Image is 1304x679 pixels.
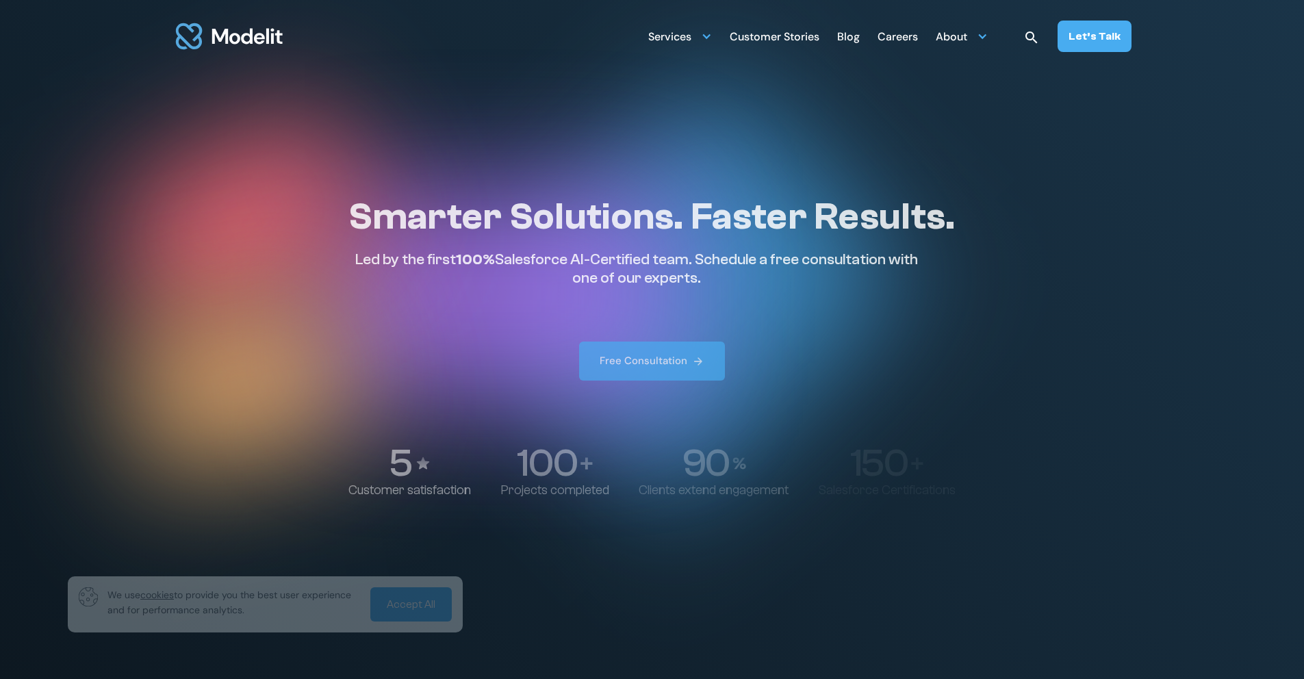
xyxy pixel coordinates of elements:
img: Plus [911,457,923,470]
a: Blog [837,23,860,49]
a: Careers [878,23,918,49]
a: Let’s Talk [1058,21,1132,52]
h1: Smarter Solutions. Faster Results. [348,194,955,240]
p: 150 [850,444,907,483]
p: Projects completed [501,483,609,498]
a: home [173,15,285,57]
a: Accept All [370,587,452,622]
p: Customer satisfaction [348,483,471,498]
div: Let’s Talk [1069,29,1121,44]
span: 100% [456,251,495,268]
p: 100 [517,444,576,483]
img: modelit logo [173,15,285,57]
span: cookies [140,589,174,601]
p: Clients extend engagement [639,483,789,498]
p: Led by the first Salesforce AI-Certified team. Schedule a free consultation with one of our experts. [348,251,925,287]
img: Percentage [732,457,746,470]
img: Plus [580,457,593,470]
p: 5 [389,444,411,483]
img: Stars [415,455,431,472]
div: Free Consultation [600,354,687,368]
div: Services [648,25,691,51]
div: Careers [878,25,918,51]
div: About [936,25,967,51]
a: Customer Stories [730,23,819,49]
p: Salesforce Certifications [819,483,956,498]
p: We use to provide you the best user experience and for performance analytics. [107,587,361,617]
div: Blog [837,25,860,51]
a: Free Consultation [579,342,726,381]
div: Customer Stories [730,25,819,51]
div: About [936,23,988,49]
img: arrow right [692,355,704,368]
p: 90 [682,444,728,483]
div: Services [648,23,712,49]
